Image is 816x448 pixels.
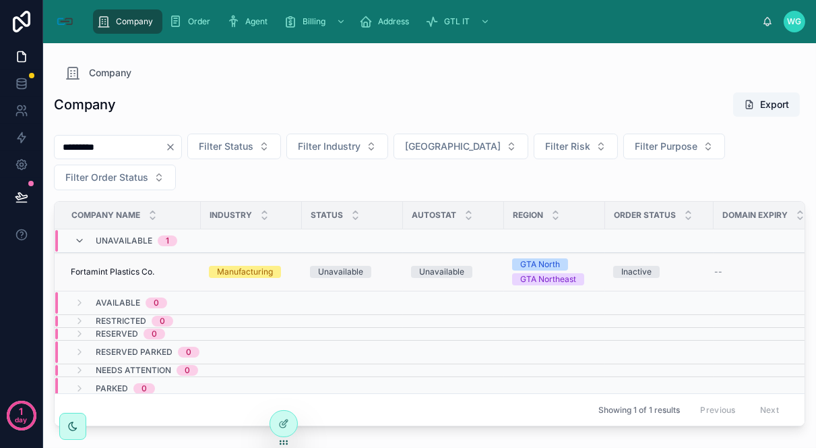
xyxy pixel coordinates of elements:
[160,316,165,327] div: 0
[621,266,652,278] div: Inactive
[394,134,528,159] button: Select Button
[185,365,190,376] div: 0
[71,210,140,221] span: Company Name
[788,16,802,27] span: WG
[116,16,153,27] span: Company
[355,9,418,34] a: Address
[512,258,597,285] a: GTA NorthGTA Northeast
[96,365,171,376] span: Needs Attention
[421,9,497,34] a: GTL IT
[199,140,253,153] span: Filter Status
[286,134,388,159] button: Select Button
[142,383,147,394] div: 0
[534,134,618,159] button: Select Button
[714,267,722,277] span: --
[520,258,560,271] div: GTA North
[318,266,363,278] div: Unavailable
[71,267,154,277] span: Fortamint Plastics Co.
[186,347,191,358] div: 0
[152,329,157,339] div: 0
[222,9,277,34] a: Agent
[93,9,162,34] a: Company
[188,16,210,27] span: Order
[89,66,131,80] span: Company
[298,140,360,153] span: Filter Industry
[96,347,172,358] span: Reserved Parked
[165,9,220,34] a: Order
[15,410,28,429] p: day
[545,140,590,153] span: Filter Risk
[411,266,496,278] a: Unavailable
[65,65,131,81] a: Company
[614,210,676,221] span: Order Status
[96,383,128,394] span: Parked
[54,11,75,32] img: App logo
[96,235,152,246] span: Unavailable
[280,9,352,34] a: Billing
[217,266,273,278] div: Manufacturing
[405,140,501,153] span: [GEOGRAPHIC_DATA]
[412,210,456,221] span: Autostat
[86,7,762,36] div: scrollable content
[65,171,148,184] span: Filter Order Status
[311,210,343,221] span: Status
[714,267,813,277] a: --
[722,210,788,221] span: Domain Expiry
[96,329,138,339] span: Reserved
[187,134,281,159] button: Select Button
[210,210,252,221] span: Industry
[245,16,268,27] span: Agent
[733,92,800,117] button: Export
[96,316,146,327] span: Restricted
[419,266,464,278] div: Unavailable
[310,266,395,278] a: Unavailable
[71,267,193,277] a: Fortamint Plastics Co.
[54,95,116,114] h1: Company
[209,266,294,278] a: Manufacturing
[623,134,725,159] button: Select Button
[598,405,680,416] span: Showing 1 of 1 results
[513,210,543,221] span: Region
[303,16,325,27] span: Billing
[378,16,409,27] span: Address
[444,16,470,27] span: GTL IT
[154,298,159,308] div: 0
[165,142,181,152] button: Clear
[635,140,697,153] span: Filter Purpose
[20,405,24,418] p: 1
[54,165,176,190] button: Select Button
[613,266,705,278] a: Inactive
[166,235,169,246] div: 1
[96,298,140,308] span: Available
[520,273,576,285] div: GTA Northeast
